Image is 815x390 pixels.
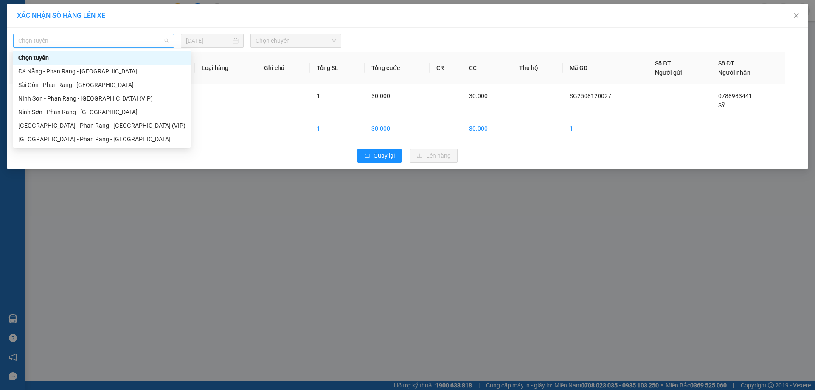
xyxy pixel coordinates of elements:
[430,52,462,84] th: CR
[18,135,185,144] div: [GEOGRAPHIC_DATA] - Phan Rang - [GEOGRAPHIC_DATA]
[365,117,430,140] td: 30.000
[462,52,512,84] th: CC
[256,34,336,47] span: Chọn chuyến
[462,117,512,140] td: 30.000
[410,149,458,163] button: uploadLên hàng
[364,153,370,160] span: rollback
[512,52,563,84] th: Thu hộ
[13,65,191,78] div: Đà Nẵng - Phan Rang - Sài Gòn
[310,52,365,84] th: Tổng SL
[18,80,185,90] div: Sài Gòn - Phan Rang - [GEOGRAPHIC_DATA]
[18,53,185,62] div: Chọn tuyến
[18,107,185,117] div: Ninh Sơn - Phan Rang - [GEOGRAPHIC_DATA]
[718,60,734,67] span: Số ĐT
[655,60,671,67] span: Số ĐT
[469,93,488,99] span: 30.000
[18,67,185,76] div: Đà Nẵng - Phan Rang - [GEOGRAPHIC_DATA]
[71,40,117,51] li: (c) 2017
[317,93,320,99] span: 1
[18,34,169,47] span: Chọn tuyến
[9,52,47,84] th: STT
[13,105,191,119] div: Ninh Sơn - Phan Rang - Sài Gòn
[13,132,191,146] div: Sài Gòn - Phan Rang - Ninh Sơn
[793,12,800,19] span: close
[52,12,84,52] b: Gửi khách hàng
[186,36,231,45] input: 12/08/2025
[357,149,402,163] button: rollbackQuay lại
[195,52,257,84] th: Loại hàng
[718,69,750,76] span: Người nhận
[365,52,430,84] th: Tổng cước
[9,84,47,117] td: 1
[570,93,611,99] span: SG2508120027
[18,121,185,130] div: [GEOGRAPHIC_DATA] - Phan Rang - [GEOGRAPHIC_DATA] (VIP)
[92,11,112,31] img: logo.jpg
[257,52,310,84] th: Ghi chú
[371,93,390,99] span: 30.000
[718,102,725,109] span: SỸ
[13,51,191,65] div: Chọn tuyến
[18,94,185,103] div: NInh Sơn - Phan Rang - [GEOGRAPHIC_DATA] (VIP)
[11,55,37,95] b: Xe Đăng Nhân
[13,78,191,92] div: Sài Gòn - Phan Rang - Đà Nẵng
[310,117,365,140] td: 1
[17,11,105,20] span: XÁC NHẬN SỐ HÀNG LÊN XE
[13,92,191,105] div: NInh Sơn - Phan Rang - Sài Gòn (VIP)
[784,4,808,28] button: Close
[718,93,752,99] span: 0788983441
[563,117,648,140] td: 1
[563,52,648,84] th: Mã GD
[13,119,191,132] div: Sài Gòn - Phan Rang - Ninh Sơn (VIP)
[655,69,682,76] span: Người gửi
[71,32,117,39] b: [DOMAIN_NAME]
[374,151,395,160] span: Quay lại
